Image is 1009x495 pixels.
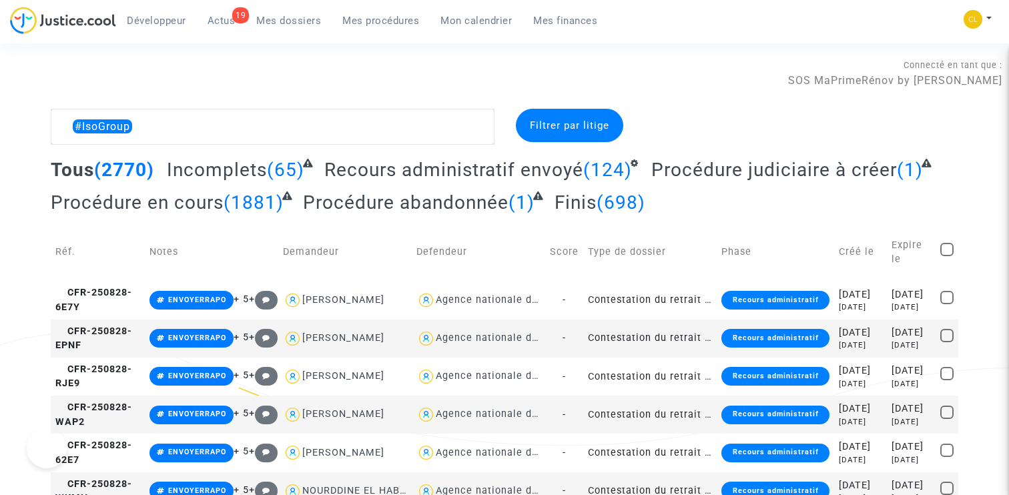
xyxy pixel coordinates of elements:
[249,332,278,343] span: +
[563,409,566,420] span: -
[583,281,717,319] td: Contestation du retrait de [PERSON_NAME] par l'ANAH (mandataire)
[416,367,436,386] img: icon-user.svg
[583,358,717,396] td: Contestation du retrait de [PERSON_NAME] par l'ANAH (mandataire)
[892,302,931,313] div: [DATE]
[416,443,436,462] img: icon-user.svg
[168,296,226,304] span: ENVOYERRAPO
[197,11,246,31] a: 19Actus
[246,11,332,31] a: Mes dossiers
[839,416,883,428] div: [DATE]
[55,440,132,466] span: CFR-250828-62E7
[892,416,931,428] div: [DATE]
[721,329,829,348] div: Recours administratif
[332,11,430,31] a: Mes procédures
[55,364,132,390] span: CFR-250828-RJE9
[208,15,236,27] span: Actus
[234,294,249,305] span: + 5
[234,446,249,457] span: + 5
[555,191,597,213] span: Finis
[234,408,249,419] span: + 5
[167,159,267,181] span: Incomplets
[892,478,931,493] div: [DATE]
[302,447,384,458] div: [PERSON_NAME]
[583,223,717,281] td: Type de dossier
[892,440,931,454] div: [DATE]
[533,15,597,27] span: Mes finances
[721,367,829,386] div: Recours administratif
[27,428,67,468] iframe: Help Scout Beacon - Open
[563,371,566,382] span: -
[416,291,436,310] img: icon-user.svg
[430,11,523,31] a: Mon calendrier
[839,364,883,378] div: [DATE]
[249,408,278,419] span: +
[834,223,888,281] td: Créé le
[55,326,132,352] span: CFR-250828-EPNF
[249,294,278,305] span: +
[717,223,833,281] td: Phase
[55,402,132,428] span: CFR-250828-WAP2
[583,396,717,434] td: Contestation du retrait de [PERSON_NAME] par l'ANAH (mandataire)
[283,443,302,462] img: icon-user.svg
[224,191,284,213] span: (1881)
[302,332,384,344] div: [PERSON_NAME]
[412,223,545,281] td: Defendeur
[839,302,883,313] div: [DATE]
[839,378,883,390] div: [DATE]
[651,159,897,181] span: Procédure judiciaire à créer
[597,191,645,213] span: (698)
[283,405,302,424] img: icon-user.svg
[892,288,931,302] div: [DATE]
[583,159,632,181] span: (124)
[302,294,384,306] div: [PERSON_NAME]
[839,340,883,351] div: [DATE]
[436,447,583,458] div: Agence nationale de l'habitat
[324,159,583,181] span: Recours administratif envoyé
[583,434,717,472] td: Contestation du retrait de [PERSON_NAME] par l'ANAH (mandataire)
[168,334,226,342] span: ENVOYERRAPO
[583,320,717,358] td: Contestation du retrait de [PERSON_NAME] par l'ANAH (mandataire)
[436,408,583,420] div: Agence nationale de l'habitat
[51,223,145,281] td: Réf.
[168,448,226,456] span: ENVOYERRAPO
[545,223,583,281] td: Score
[232,7,249,23] div: 19
[51,191,224,213] span: Procédure en cours
[530,119,609,131] span: Filtrer par litige
[440,15,512,27] span: Mon calendrier
[234,332,249,343] span: + 5
[249,370,278,381] span: +
[887,223,936,281] td: Expire le
[892,326,931,340] div: [DATE]
[94,159,154,181] span: (2770)
[436,332,583,344] div: Agence nationale de l'habitat
[509,191,535,213] span: (1)
[839,454,883,466] div: [DATE]
[721,444,829,462] div: Recours administratif
[278,223,412,281] td: Demandeur
[234,370,249,381] span: + 5
[168,486,226,495] span: ENVOYERRAPO
[523,11,608,31] a: Mes finances
[721,406,829,424] div: Recours administratif
[892,454,931,466] div: [DATE]
[55,287,132,313] span: CFR-250828-6E7Y
[302,408,384,420] div: [PERSON_NAME]
[721,291,829,310] div: Recours administratif
[283,329,302,348] img: icon-user.svg
[436,370,583,382] div: Agence nationale de l'habitat
[168,410,226,418] span: ENVOYERRAPO
[342,15,419,27] span: Mes procédures
[563,294,566,306] span: -
[892,402,931,416] div: [DATE]
[416,329,436,348] img: icon-user.svg
[892,340,931,351] div: [DATE]
[436,294,583,306] div: Agence nationale de l'habitat
[839,288,883,302] div: [DATE]
[256,15,321,27] span: Mes dossiers
[267,159,304,181] span: (65)
[892,364,931,378] div: [DATE]
[839,440,883,454] div: [DATE]
[283,367,302,386] img: icon-user.svg
[116,11,197,31] a: Développeur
